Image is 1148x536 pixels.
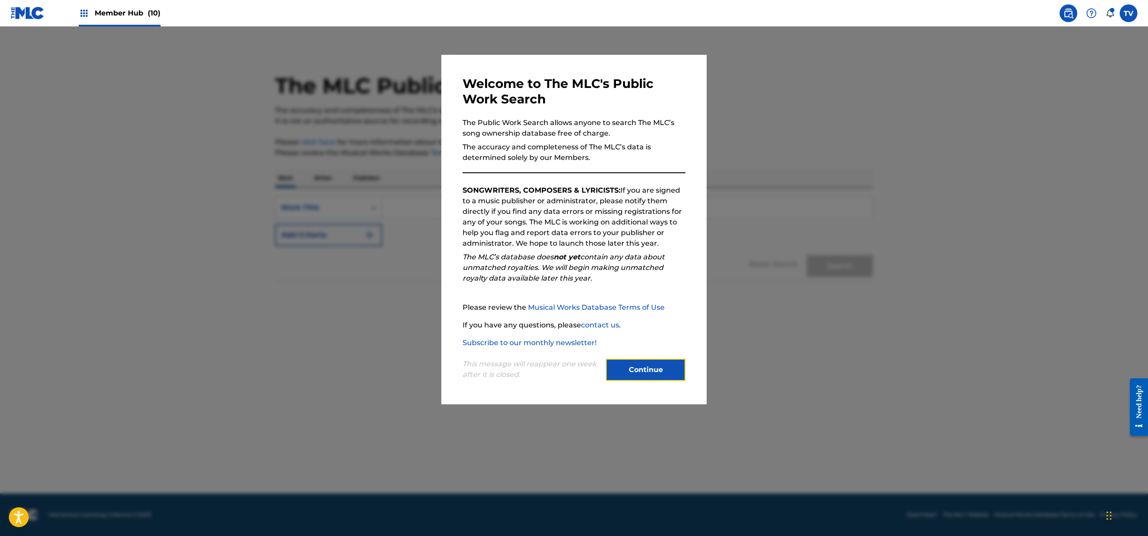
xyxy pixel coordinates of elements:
[148,9,161,17] span: (10)
[1063,8,1074,19] img: search
[554,253,580,261] strong: not yet
[581,321,619,329] a: contact us
[11,7,45,19] img: MLC Logo
[79,8,89,19] img: Top Rightsholders
[463,118,685,139] p: The Public Work Search allows anyone to search The MLC’s song ownership database free of charge.
[463,142,685,163] p: The accuracy and completeness of The MLC’s data is determined solely by our Members.
[463,302,685,313] p: Please review the
[1106,9,1114,18] div: Notifications
[1060,4,1077,22] a: Public Search
[95,8,161,18] span: Member Hub
[463,185,685,249] p: If you are signed to a music publisher or administrator, please notify them directly if you find ...
[528,303,665,312] a: Musical Works Database Terms of Use
[463,76,685,107] h3: Welcome to The MLC's Public Work Search
[606,359,685,381] button: Continue
[1083,4,1100,22] div: Help
[463,359,601,380] p: This message will reappear one week after it is closed.
[1123,372,1148,443] iframe: Resource Center
[463,320,685,331] p: If you have any questions, please .
[1120,4,1137,22] div: User Menu
[1104,494,1148,536] iframe: Chat Widget
[463,253,665,282] em: The MLC’s database does contain any data about unmatched royalties. We will begin making unmatche...
[463,338,597,347] a: Subscribe to our monthly newsletter!
[1086,8,1097,19] img: help
[463,186,620,194] strong: SONGWRITERS, COMPOSERS & LYRICISTS:
[1104,494,1148,536] div: Chat-Widget
[1106,502,1112,529] div: Ziehen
